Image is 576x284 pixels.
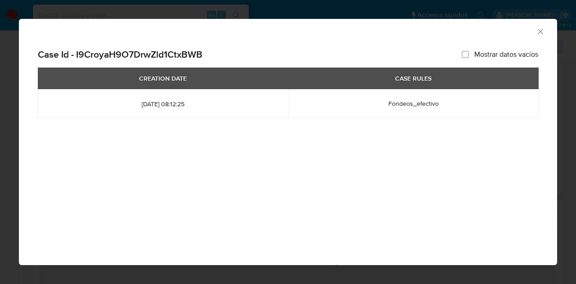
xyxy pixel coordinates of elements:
button: Cerrar ventana [536,27,544,35]
h2: Case Id - I9CroyaH9O7DrwZld1CtxBWB [38,49,202,60]
div: CASE RULES [390,71,437,86]
span: [DATE] 08:12:25 [49,100,278,108]
div: closure-recommendation-modal [19,19,557,265]
span: Fondeos_efectivo [388,99,439,108]
div: CREATION DATE [134,71,192,86]
span: Mostrar datos vacíos [474,50,538,59]
input: Mostrar datos vacíos [462,51,469,58]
